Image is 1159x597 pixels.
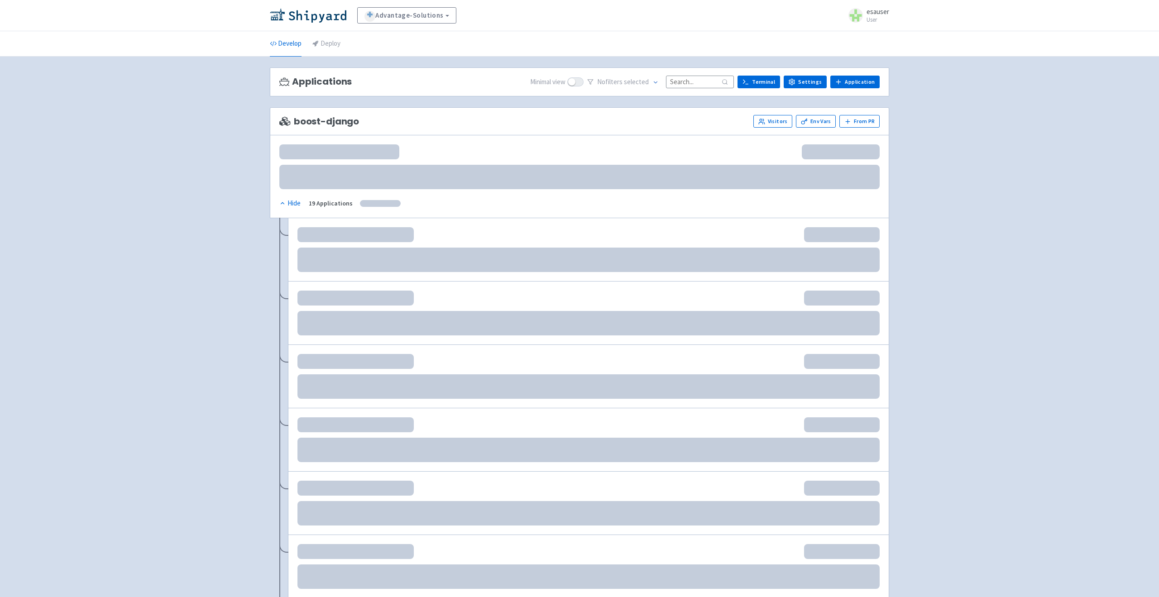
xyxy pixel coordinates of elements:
[279,76,352,87] h3: Applications
[279,116,359,127] span: boost-django
[279,198,302,209] button: Hide
[530,77,565,87] span: Minimal view
[270,31,302,57] a: Develop
[738,76,780,88] a: Terminal
[357,7,456,24] a: Advantage-Solutions
[830,76,880,88] a: Application
[624,77,649,86] span: selected
[309,198,353,209] div: 19 Applications
[839,115,880,128] button: From PR
[843,8,889,23] a: esauser User
[666,76,734,88] input: Search...
[753,115,792,128] a: Visitors
[270,8,346,23] img: Shipyard logo
[597,77,649,87] span: No filter s
[312,31,340,57] a: Deploy
[867,7,889,16] span: esauser
[784,76,827,88] a: Settings
[796,115,836,128] a: Env Vars
[867,17,889,23] small: User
